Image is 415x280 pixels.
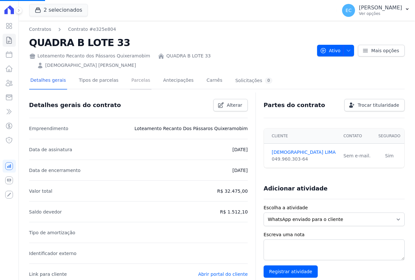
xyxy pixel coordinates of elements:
button: 2 selecionados [29,4,88,16]
td: Sem e-mail. [339,144,374,168]
a: [DEMOGRAPHIC_DATA] [PERSON_NAME] [45,62,136,69]
p: R$ 32.475,00 [217,187,248,195]
p: [DATE] [232,146,248,153]
p: Tipo de amortização [29,229,76,237]
button: EC [PERSON_NAME] Ver opções [337,1,415,19]
button: Ativo [317,45,354,56]
p: Link para cliente [29,270,67,278]
h3: Adicionar atividade [264,185,327,192]
a: QUADRA B LOTE 33 [166,53,211,59]
span: EC [346,8,352,13]
p: Empreendimento [29,125,68,132]
span: Ativo [320,45,341,56]
a: Abrir portal do cliente [198,272,248,277]
p: Ver opções [359,11,402,16]
a: Trocar titularidade [344,99,405,111]
p: Loteamento Recanto Dos Pássaros Quixeramobim [135,125,248,132]
p: Saldo devedor [29,208,62,216]
label: Escolha a atividade [264,204,405,211]
a: Contrato #e325e804 [68,26,116,33]
h2: QUADRA B LOTE 33 [29,35,312,50]
a: Contratos [29,26,51,33]
label: Escreva uma nota [264,231,405,238]
p: R$ 1.512,10 [220,208,248,216]
div: 0 [265,78,273,84]
h3: Partes do contrato [264,101,325,109]
p: Data de assinatura [29,146,72,153]
p: [DATE] [232,166,248,174]
p: Identificador externo [29,250,77,257]
div: Loteamento Recanto dos Pássaros Quixeramobim [29,53,150,59]
a: Solicitações0 [234,72,274,90]
p: Data de encerramento [29,166,81,174]
td: Sim [374,144,404,168]
div: Solicitações [235,78,273,84]
input: Registrar atividade [264,265,318,278]
span: Trocar titularidade [358,102,399,108]
p: [PERSON_NAME] [359,5,402,11]
a: [DEMOGRAPHIC_DATA] LIMA [272,149,336,156]
a: Antecipações [162,72,195,90]
div: 049.960.303-64 [272,156,336,163]
a: Tipos de parcelas [77,72,120,90]
a: Carnês [205,72,224,90]
th: Segurado [374,128,404,144]
th: Contato [339,128,374,144]
h3: Detalhes gerais do contrato [29,101,121,109]
a: Alterar [213,99,248,111]
nav: Breadcrumb [29,26,116,33]
p: Valor total [29,187,53,195]
span: Mais opções [371,47,399,54]
a: Mais opções [358,45,405,56]
a: Parcelas [130,72,151,90]
a: Detalhes gerais [29,72,67,90]
span: Alterar [227,102,242,108]
nav: Breadcrumb [29,26,312,33]
th: Cliente [264,128,339,144]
